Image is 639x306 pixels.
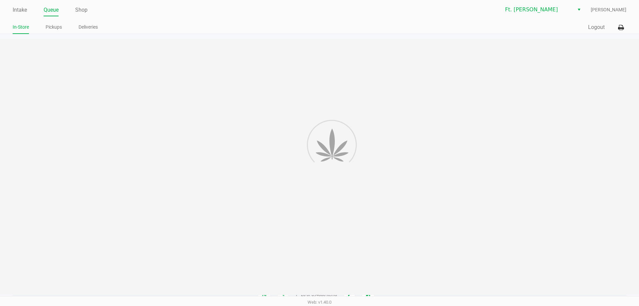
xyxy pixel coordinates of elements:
button: Select [574,4,584,16]
a: In-Store [13,23,29,31]
a: Deliveries [79,23,98,31]
a: Shop [75,5,88,15]
span: Ft. [PERSON_NAME] [505,6,570,14]
span: Web: v1.40.0 [308,300,331,305]
a: Intake [13,5,27,15]
a: Pickups [46,23,62,31]
a: Queue [44,5,59,15]
button: Logout [588,23,605,31]
span: [PERSON_NAME] [591,6,626,13]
